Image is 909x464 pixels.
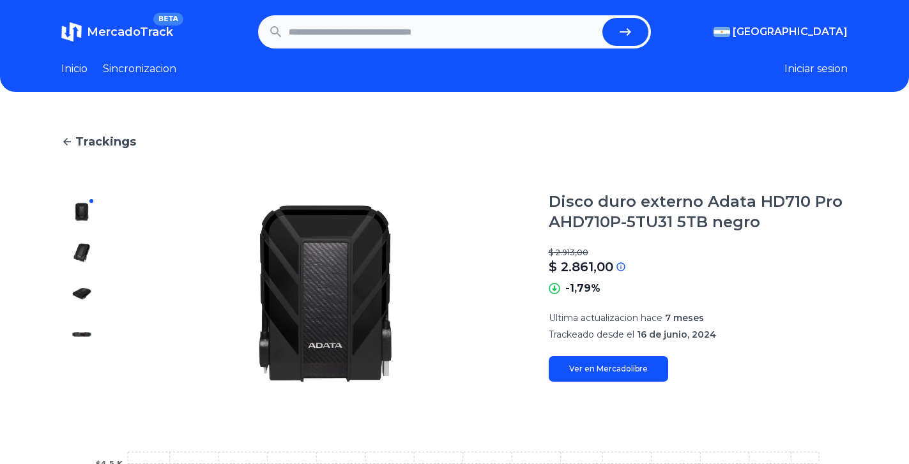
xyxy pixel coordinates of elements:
[637,329,716,340] span: 16 de junio, 2024
[784,61,848,77] button: Iniciar sesion
[549,329,634,340] span: Trackeado desde el
[72,365,92,385] img: Disco duro externo Adata HD710 Pro AHD710P-5TU31 5TB negro
[549,191,848,232] h1: Disco duro externo Adata HD710 Pro AHD710P-5TU31 5TB negro
[72,243,92,263] img: Disco duro externo Adata HD710 Pro AHD710P-5TU31 5TB negro
[665,312,704,324] span: 7 meses
[714,27,730,37] img: Argentina
[61,22,82,42] img: MercadoTrack
[75,133,136,151] span: Trackings
[714,24,848,40] button: [GEOGRAPHIC_DATA]
[128,191,523,396] img: Disco duro externo Adata HD710 Pro AHD710P-5TU31 5TB negro
[72,324,92,345] img: Disco duro externo Adata HD710 Pro AHD710P-5TU31 5TB negro
[61,61,88,77] a: Inicio
[733,24,848,40] span: [GEOGRAPHIC_DATA]
[72,283,92,304] img: Disco duro externo Adata HD710 Pro AHD710P-5TU31 5TB negro
[549,248,848,258] p: $ 2.913,00
[61,22,173,42] a: MercadoTrackBETA
[72,202,92,222] img: Disco duro externo Adata HD710 Pro AHD710P-5TU31 5TB negro
[565,281,600,296] p: -1,79%
[549,258,613,276] p: $ 2.861,00
[103,61,176,77] a: Sincronizacion
[61,133,848,151] a: Trackings
[549,312,662,324] span: Ultima actualizacion hace
[549,356,668,382] a: Ver en Mercadolibre
[153,13,183,26] span: BETA
[87,25,173,39] span: MercadoTrack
